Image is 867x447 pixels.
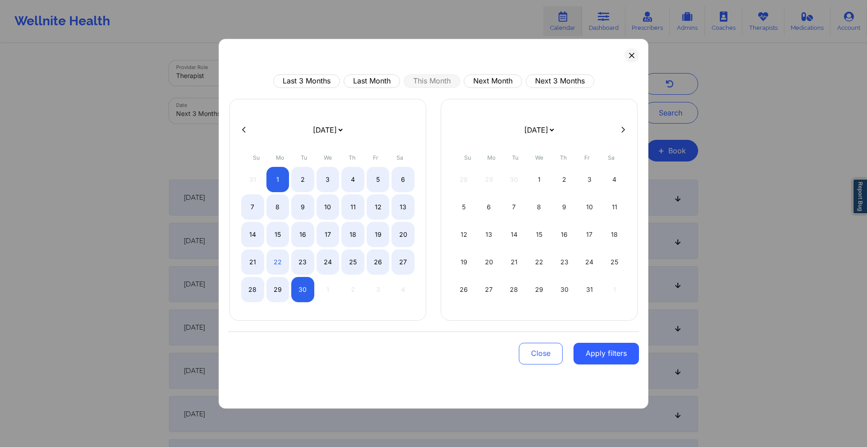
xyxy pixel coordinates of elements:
button: Last 3 Months [273,74,340,88]
abbr: Saturday [608,154,615,161]
div: Sat Sep 20 2025 [392,222,415,247]
abbr: Sunday [253,154,260,161]
abbr: Thursday [349,154,355,161]
div: Sat Oct 11 2025 [603,194,626,220]
div: Mon Sep 29 2025 [266,277,289,302]
div: Sat Oct 18 2025 [603,222,626,247]
div: Tue Sep 02 2025 [291,167,314,192]
div: Thu Oct 30 2025 [553,277,576,302]
div: Sun Sep 21 2025 [241,249,264,275]
div: Sat Oct 04 2025 [603,167,626,192]
div: Thu Sep 04 2025 [341,167,364,192]
div: Thu Oct 23 2025 [553,249,576,275]
div: Tue Oct 14 2025 [503,222,526,247]
abbr: Monday [276,154,284,161]
div: Fri Oct 03 2025 [578,167,601,192]
div: Sun Sep 07 2025 [241,194,264,220]
div: Thu Sep 11 2025 [341,194,364,220]
button: Close [519,343,563,364]
button: This Month [404,74,460,88]
div: Thu Oct 16 2025 [553,222,576,247]
abbr: Tuesday [301,154,307,161]
div: Wed Oct 08 2025 [528,194,551,220]
abbr: Friday [373,154,378,161]
abbr: Tuesday [512,154,518,161]
div: Tue Oct 28 2025 [503,277,526,302]
abbr: Friday [584,154,590,161]
abbr: Monday [487,154,495,161]
div: Fri Sep 19 2025 [367,222,390,247]
div: Mon Oct 06 2025 [478,194,501,220]
div: Tue Sep 30 2025 [291,277,314,302]
div: Fri Sep 26 2025 [367,249,390,275]
div: Sat Oct 25 2025 [603,249,626,275]
div: Wed Sep 24 2025 [317,249,340,275]
button: Next Month [464,74,522,88]
abbr: Wednesday [535,154,543,161]
div: Fri Sep 12 2025 [367,194,390,220]
div: Tue Sep 23 2025 [291,249,314,275]
div: Wed Sep 03 2025 [317,167,340,192]
div: Mon Oct 13 2025 [478,222,501,247]
abbr: Thursday [560,154,567,161]
div: Mon Oct 27 2025 [478,277,501,302]
button: Next 3 Months [526,74,594,88]
div: Mon Sep 01 2025 [266,167,289,192]
div: Tue Oct 07 2025 [503,194,526,220]
button: Last Month [344,74,400,88]
div: Fri Sep 05 2025 [367,167,390,192]
abbr: Sunday [464,154,471,161]
div: Wed Oct 01 2025 [528,167,551,192]
div: Sun Oct 26 2025 [452,277,475,302]
div: Fri Oct 10 2025 [578,194,601,220]
div: Sun Sep 14 2025 [241,222,264,247]
div: Tue Sep 09 2025 [291,194,314,220]
div: Sat Sep 13 2025 [392,194,415,220]
div: Sun Oct 19 2025 [452,249,475,275]
div: Thu Oct 02 2025 [553,167,576,192]
div: Tue Oct 21 2025 [503,249,526,275]
div: Mon Sep 15 2025 [266,222,289,247]
div: Wed Oct 29 2025 [528,277,551,302]
div: Mon Sep 08 2025 [266,194,289,220]
div: Thu Oct 09 2025 [553,194,576,220]
div: Tue Sep 16 2025 [291,222,314,247]
div: Sun Oct 12 2025 [452,222,475,247]
abbr: Saturday [396,154,403,161]
div: Fri Oct 17 2025 [578,222,601,247]
div: Thu Sep 25 2025 [341,249,364,275]
div: Fri Oct 24 2025 [578,249,601,275]
div: Sat Sep 06 2025 [392,167,415,192]
div: Sun Oct 05 2025 [452,194,475,220]
div: Wed Sep 10 2025 [317,194,340,220]
div: Mon Sep 22 2025 [266,249,289,275]
div: Mon Oct 20 2025 [478,249,501,275]
div: Wed Sep 17 2025 [317,222,340,247]
abbr: Wednesday [324,154,332,161]
div: Thu Sep 18 2025 [341,222,364,247]
button: Apply filters [573,343,639,364]
div: Wed Oct 15 2025 [528,222,551,247]
div: Fri Oct 31 2025 [578,277,601,302]
div: Wed Oct 22 2025 [528,249,551,275]
div: Sun Sep 28 2025 [241,277,264,302]
div: Sat Sep 27 2025 [392,249,415,275]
